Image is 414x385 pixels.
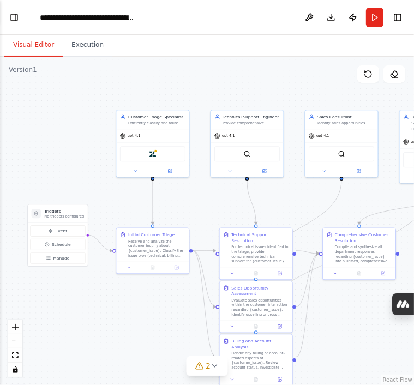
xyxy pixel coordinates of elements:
[305,110,379,177] div: Sales ConsultantIdentify sales opportunities within customer interactions for {customer_issue}, p...
[223,121,280,126] div: Provide comprehensive technical solutions for {customer_issue} by diagnosing problems, offering s...
[8,334,22,348] button: zoom out
[53,255,69,261] span: Manage
[342,167,375,175] button: Open in side panel
[222,134,235,139] span: gpt-4.1
[116,110,189,177] div: Customer Triage SpecialistEfficiently classify and route customer inquiries to the appropriate su...
[193,248,216,254] g: Edge from a437df3d-60eb-40a9-ba03-fa14edfdd702 to 65f219fc-5945-4ba6-a795-e4571ebaade9
[128,239,185,258] div: Receive and analyze the customer inquiry about {customer_issue}. Classify the issue type (technic...
[40,12,135,23] nav: breadcrumb
[296,248,319,256] g: Edge from 65f219fc-5945-4ba6-a795-e4571ebaade9 to 5a5a9b20-92bb-461b-a866-82f401a369ff
[347,270,372,277] button: No output available
[383,377,412,383] a: React Flow attribution
[44,214,84,219] p: No triggers configured
[210,110,284,177] div: Technical Support EngineerProvide comprehensive technical solutions for {customer_issue} by diagn...
[231,351,289,370] div: Handle any billing or account-related aspects of {customer_issue}. Review account status, investi...
[30,239,85,250] button: Schedule
[243,376,268,383] button: No output available
[390,10,405,25] button: Show right sidebar
[128,121,185,126] div: Efficiently classify and route customer inquiries to the appropriate support team while gathering...
[7,10,22,25] button: Show left sidebar
[244,151,251,158] img: SerperDevTool
[248,167,281,175] button: Open in side panel
[231,245,289,264] div: For technical issues identified in the triage, provide comprehensive technical support for {custo...
[140,264,165,271] button: No output available
[231,338,289,350] div: Billing and Account Analysis
[296,251,319,310] g: Edge from 8a224cd8-8da6-4055-8e04-66f6a82d5dcd to 5a5a9b20-92bb-461b-a866-82f401a369ff
[116,228,189,274] div: Initial Customer TriageReceive and analyze the customer inquiry about {customer_issue}. Classify ...
[338,151,345,158] img: SerperDevTool
[8,320,22,334] button: zoom in
[335,232,392,244] div: Comprehensive Customer Resolution
[44,208,84,214] h3: Triggers
[166,264,187,271] button: Open in side panel
[8,320,22,377] div: React Flow controls
[8,348,22,363] button: fit view
[27,204,88,267] div: TriggersNo triggers configuredEventScheduleManage
[206,360,211,371] span: 2
[63,34,112,57] button: Execution
[30,225,85,237] button: Event
[316,134,329,139] span: gpt-4.1
[373,270,393,277] button: Open in side panel
[269,270,290,277] button: Open in side panel
[243,270,268,277] button: No output available
[30,252,85,264] button: Manage
[128,232,175,238] div: Initial Customer Triage
[219,281,293,333] div: Sales Opportunity AssessmentEvaluate sales opportunities within the customer interaction regardin...
[153,167,187,175] button: Open in side panel
[269,323,290,330] button: Open in side panel
[150,180,156,224] g: Edge from b55048c3-2936-4ea7-9bad-67f94f029ea1 to a437df3d-60eb-40a9-ba03-fa14edfdd702
[219,228,293,280] div: Technical Support ResolutionFor technical issues identified in the triage, provide comprehensive ...
[8,363,22,377] button: toggle interactivity
[231,285,289,297] div: Sales Opportunity Assessment
[128,114,185,120] div: Customer Triage Specialist
[87,232,112,254] g: Edge from triggers to a437df3d-60eb-40a9-ba03-fa14edfdd702
[231,298,289,317] div: Evaluate sales opportunities within the customer interaction regarding {customer_issue}. Identify...
[231,232,289,244] div: Technical Support Resolution
[4,34,63,57] button: Visual Editor
[322,228,396,280] div: Comprehensive Customer ResolutionCompile and synthesize all department responses regarding {custo...
[186,356,228,376] button: 2
[193,248,216,360] g: Edge from a437df3d-60eb-40a9-ba03-fa14edfdd702 to 945dc526-32bd-4b14-94bf-400001ac2a8f
[52,242,71,248] span: Schedule
[149,151,156,158] img: Zendesk
[193,248,216,310] g: Edge from a437df3d-60eb-40a9-ba03-fa14edfdd702 to 8a224cd8-8da6-4055-8e04-66f6a82d5dcd
[9,65,37,74] div: Version 1
[317,114,374,120] div: Sales Consultant
[56,228,68,234] span: Event
[296,251,319,360] g: Edge from 945dc526-32bd-4b14-94bf-400001ac2a8f to 5a5a9b20-92bb-461b-a866-82f401a369ff
[223,114,280,120] div: Technical Support Engineer
[317,121,374,126] div: Identify sales opportunities within customer interactions for {customer_issue}, provide product r...
[335,245,392,264] div: Compile and synthesize all department responses regarding {customer_issue} into a unified, compre...
[269,376,290,383] button: Open in side panel
[243,323,268,330] button: No output available
[244,180,259,224] g: Edge from 4b51f37f-7cf4-4566-ad5a-0a364980b95e to 65f219fc-5945-4ba6-a795-e4571ebaade9
[253,180,345,278] g: Edge from dfec830d-759b-46af-bacb-6ea1fd18cd68 to 8a224cd8-8da6-4055-8e04-66f6a82d5dcd
[128,134,140,139] span: gpt-4.1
